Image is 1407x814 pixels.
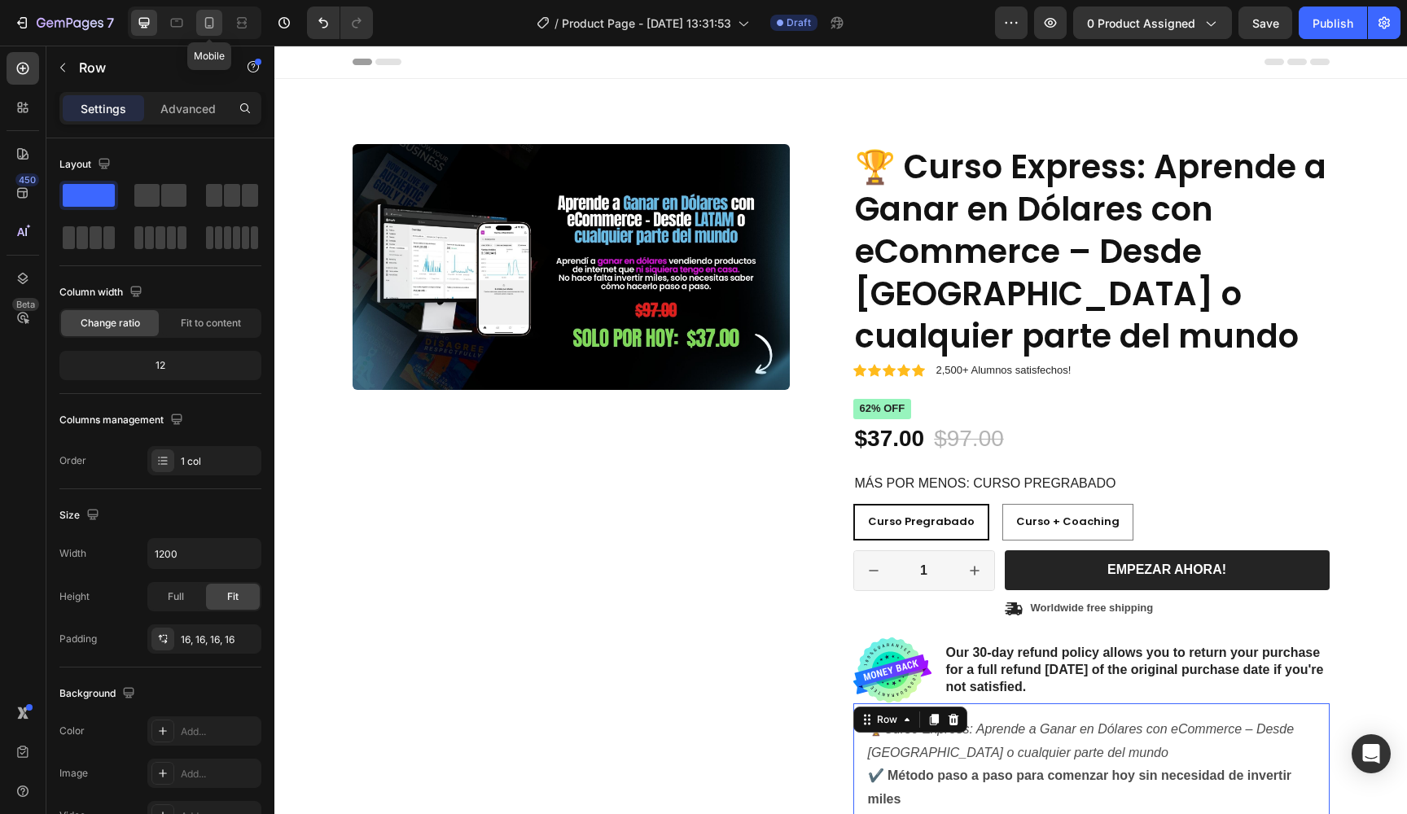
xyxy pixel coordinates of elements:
div: Columns management [59,409,186,431]
p: 7 [107,13,114,33]
button: Save [1238,7,1292,39]
button: Empezar ahora! [730,505,1055,545]
div: Open Intercom Messenger [1352,734,1391,773]
span: / [554,15,559,32]
strong: ✔️ Método paso a paso para comenzar hoy sin necesidad de invertir miles [594,723,1018,760]
iframe: Design area [274,46,1407,814]
div: $97.00 [658,377,731,409]
div: Image [59,766,88,781]
span: Draft [787,15,811,30]
p: Row [79,58,217,77]
p: 🏆 [594,672,1041,720]
p: Advanced [160,100,216,117]
div: $37.00 [579,377,652,409]
div: Padding [59,632,97,646]
i: Curso Express: Aprende a Ganar en Dólares con eCommerce – Desde [GEOGRAPHIC_DATA] o cualquier par... [594,676,1020,714]
div: 1 col [181,454,257,469]
span: 0 product assigned [1087,15,1195,32]
div: Size [59,505,103,527]
input: quantity [619,505,681,545]
span: Product Page - [DATE] 13:31:53 [562,15,731,32]
input: Auto [148,539,261,568]
span: Save [1252,16,1279,30]
h1: 🏆 Curso Express: Aprende a Ganar en Dólares con eCommerce – Desde [GEOGRAPHIC_DATA] o cualquier p... [579,98,1055,313]
div: Height [59,589,90,604]
button: 7 [7,7,121,39]
p: 2,500+ Alumnos satisfechos! [662,318,797,332]
button: increment [681,505,720,545]
div: Width [59,546,86,561]
div: Column width [59,282,146,304]
div: Order [59,453,86,468]
div: Rich Text Editor. Editing area: main [660,317,799,334]
button: 0 product assigned [1073,7,1232,39]
div: Background [59,683,138,705]
div: Layout [59,154,114,176]
div: Beta [12,298,39,311]
legend: Más por menos: Curso Pregrabado [579,428,844,449]
p: Settings [81,100,126,117]
div: 16, 16, 16, 16 [181,632,257,647]
p: Our 30-day refund policy allows you to return your purchase for a full refund [DATE] of the origi... [672,599,1054,650]
div: Add... [181,767,257,781]
button: Publish [1299,7,1367,39]
span: Fit [227,589,239,604]
div: 450 [15,173,39,186]
div: Add... [181,724,257,739]
div: Empezar ahora! [833,516,952,533]
span: Change ratio [81,316,140,330]
p: Worldwide free shipping [756,556,879,570]
div: Publish [1313,15,1353,32]
pre: 62% off [579,353,638,374]
img: gempages_432750572815254551-4725dba3-b090-46a1-a087-9c9260717fd1_67e194c8-ba55-4051-a37a-e98bbe69... [579,592,657,658]
div: Undo/Redo [307,7,373,39]
span: Full [168,589,184,604]
span: Curso Pregrabado [594,468,700,484]
div: 12 [63,354,258,377]
span: Fit to content [181,316,241,330]
div: Row [599,667,626,681]
span: Curso + Coaching [742,468,845,484]
button: decrement [580,505,619,545]
div: Color [59,724,85,738]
